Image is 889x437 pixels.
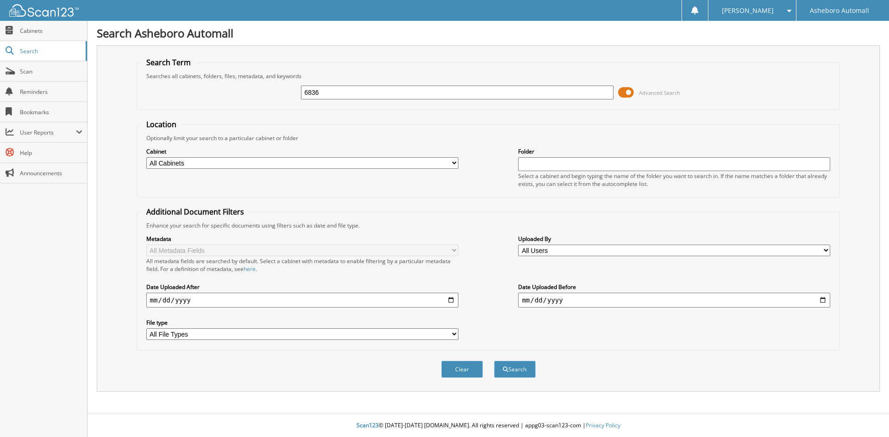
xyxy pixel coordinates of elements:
[20,88,82,96] span: Reminders
[142,207,249,217] legend: Additional Document Filters
[494,361,536,378] button: Search
[146,148,458,155] label: Cabinet
[142,119,181,129] legend: Location
[722,8,774,13] span: [PERSON_NAME]
[146,293,458,308] input: start
[639,89,680,96] span: Advanced Search
[518,235,830,243] label: Uploaded By
[142,72,835,80] div: Searches all cabinets, folders, files, metadata, and keywords
[244,265,256,273] a: here
[586,421,620,429] a: Privacy Policy
[518,293,830,308] input: end
[146,235,458,243] label: Metadata
[97,25,880,41] h1: Search Asheboro Automall
[20,47,81,55] span: Search
[146,257,458,273] div: All metadata fields are searched by default. Select a cabinet with metadata to enable filtering b...
[9,4,79,17] img: scan123-logo-white.svg
[441,361,483,378] button: Clear
[518,172,830,188] div: Select a cabinet and begin typing the name of the folder you want to search in. If the name match...
[142,57,195,68] legend: Search Term
[146,283,458,291] label: Date Uploaded After
[142,222,835,229] div: Enhance your search for specific documents using filters such as date and file type.
[146,319,458,326] label: File type
[518,148,830,155] label: Folder
[357,421,379,429] span: Scan123
[20,27,82,35] span: Cabinets
[20,108,82,116] span: Bookmarks
[20,68,82,75] span: Scan
[518,283,830,291] label: Date Uploaded Before
[810,8,869,13] span: Asheboro Automall
[20,169,82,177] span: Announcements
[88,414,889,437] div: © [DATE]-[DATE] [DOMAIN_NAME]. All rights reserved | appg03-scan123-com |
[20,149,82,157] span: Help
[20,129,76,136] span: User Reports
[843,393,889,437] iframe: Chat Widget
[142,134,835,142] div: Optionally limit your search to a particular cabinet or folder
